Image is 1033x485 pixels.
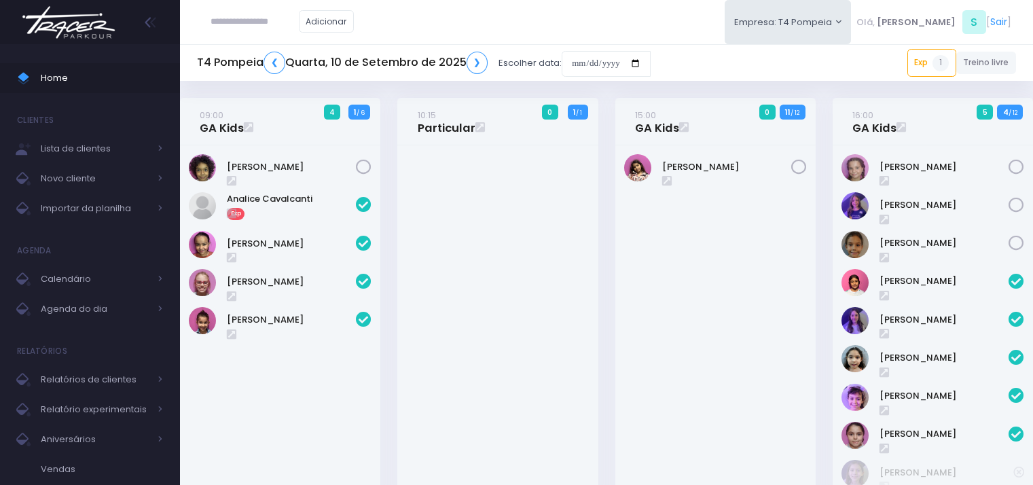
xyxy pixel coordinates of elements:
img: Sofia Ramos Roman Torres [841,231,869,258]
small: / 12 [1009,109,1017,117]
strong: 11 [785,107,791,118]
span: 0 [759,105,776,120]
img: STELLA ARAUJO LAGUNA [189,307,216,334]
a: [PERSON_NAME] [227,275,356,289]
span: Agenda do dia [41,300,149,318]
a: [PERSON_NAME] [880,160,1009,174]
span: Relatórios de clientes [41,371,149,389]
strong: 1 [354,107,357,118]
img: Priscila Vanzolini [189,154,216,181]
img: Luiza Braz [624,154,651,181]
div: [ ] [851,7,1016,37]
a: [PERSON_NAME] [227,237,356,251]
small: / 1 [576,109,582,117]
span: 0 [542,105,558,120]
a: Treino livre [956,52,1017,74]
a: Sair [990,15,1007,29]
span: Vendas [41,461,163,478]
img: Rosa Widman [841,192,869,219]
img: Clara Sigolo [841,269,869,296]
a: [PERSON_NAME] [880,389,1009,403]
img: Paolla Guerreiro [841,154,869,181]
a: Adicionar [299,10,355,33]
small: 15:00 [635,109,656,122]
a: 15:00GA Kids [635,108,679,135]
span: 5 [977,105,993,120]
a: [PERSON_NAME] [880,198,1009,212]
span: Calendário [41,270,149,288]
a: 09:00GA Kids [200,108,244,135]
span: S [962,10,986,34]
a: [PERSON_NAME] [880,351,1009,365]
span: Novo cliente [41,170,149,187]
img: Lia Widman [841,307,869,334]
span: 4 [324,105,341,120]
span: 1 [932,55,949,71]
img: Júlia Barbosa [189,231,216,258]
img: Nina Loureiro Andrusyszyn [841,384,869,411]
span: Aniversários [41,431,149,448]
img: Sophia de Souza Arantes [841,422,869,449]
a: [PERSON_NAME] [880,313,1009,327]
span: Olá, [856,16,875,29]
a: 16:00GA Kids [852,108,896,135]
h4: Relatórios [17,338,67,365]
a: 10:15Particular [418,108,475,135]
span: Importar da planilha [41,200,149,217]
a: Exp1 [907,49,956,76]
a: [PERSON_NAME] [227,313,356,327]
img: Luisa Yen Muller [841,345,869,372]
h4: Agenda [17,237,52,264]
img: Paola baldin Barreto Armentano [189,269,216,296]
span: [PERSON_NAME] [877,16,956,29]
h4: Clientes [17,107,54,134]
a: [PERSON_NAME] [227,160,356,174]
h5: T4 Pompeia Quarta, 10 de Setembro de 2025 [197,52,488,74]
a: [PERSON_NAME] [880,466,1013,480]
small: 16:00 [852,109,873,122]
small: 09:00 [200,109,223,122]
strong: 4 [1003,107,1009,118]
a: Analice Cavalcanti [227,192,356,206]
a: [PERSON_NAME] [880,427,1009,441]
strong: 1 [573,107,576,118]
div: Escolher data: [197,48,651,79]
small: 10:15 [418,109,436,122]
img: Analice Cavalcanti Bernardo [189,192,216,219]
a: ❯ [467,52,488,74]
span: Relatório experimentais [41,401,149,418]
a: [PERSON_NAME] [880,274,1009,288]
a: [PERSON_NAME] [880,236,1009,250]
a: [PERSON_NAME] [662,160,791,174]
small: / 12 [791,109,799,117]
small: / 6 [357,109,365,117]
span: Lista de clientes [41,140,149,158]
span: Home [41,69,163,87]
a: ❮ [264,52,285,74]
